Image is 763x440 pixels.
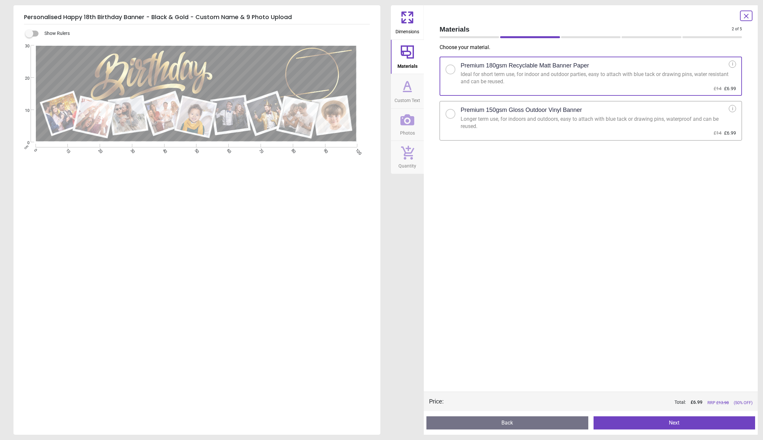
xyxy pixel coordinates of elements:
span: Dimensions [395,25,419,35]
span: 30 [17,43,30,49]
button: Photos [391,109,424,141]
div: Longer term use, for indoors and outdoors, easy to attach with blue tack or drawing pins, waterpr... [461,116,729,130]
div: i [729,105,736,112]
span: Materials [397,60,418,70]
span: Quantity [398,160,416,169]
span: £14 [714,130,722,136]
div: Ideal for short term use, for indoor and outdoor parties, easy to attach with blue tack or drawin... [461,71,729,86]
span: 6.99 [693,400,702,405]
button: Custom Text [391,74,424,108]
span: £14 [714,86,722,91]
button: Back [426,416,588,429]
span: £6.99 [724,86,736,91]
h5: Personalised Happy 18th Birthday Banner - Black & Gold - Custom Name & 9 Photo Upload [24,11,370,24]
span: Photos [400,127,415,137]
span: £ [691,399,702,406]
h2: Premium 180gsm Recyclable Matt Banner Paper [461,62,589,70]
span: Custom Text [394,94,420,104]
button: Materials [391,40,424,74]
div: Show Rulers [29,30,380,38]
div: Price : [429,397,444,405]
span: RRP [707,400,729,406]
span: £6.99 [724,130,736,136]
button: Quantity [391,141,424,174]
span: (50% OFF) [734,400,752,406]
h2: Premium 150gsm Gloss Outdoor Vinyl Banner [461,106,582,114]
span: Materials [440,24,732,34]
button: Next [594,416,755,429]
span: 2 of 5 [732,26,742,32]
button: Dimensions [391,5,424,39]
p: Choose your material . [440,44,747,51]
div: Total: [453,399,752,406]
div: i [729,61,736,68]
span: £ 13.98 [716,400,729,405]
